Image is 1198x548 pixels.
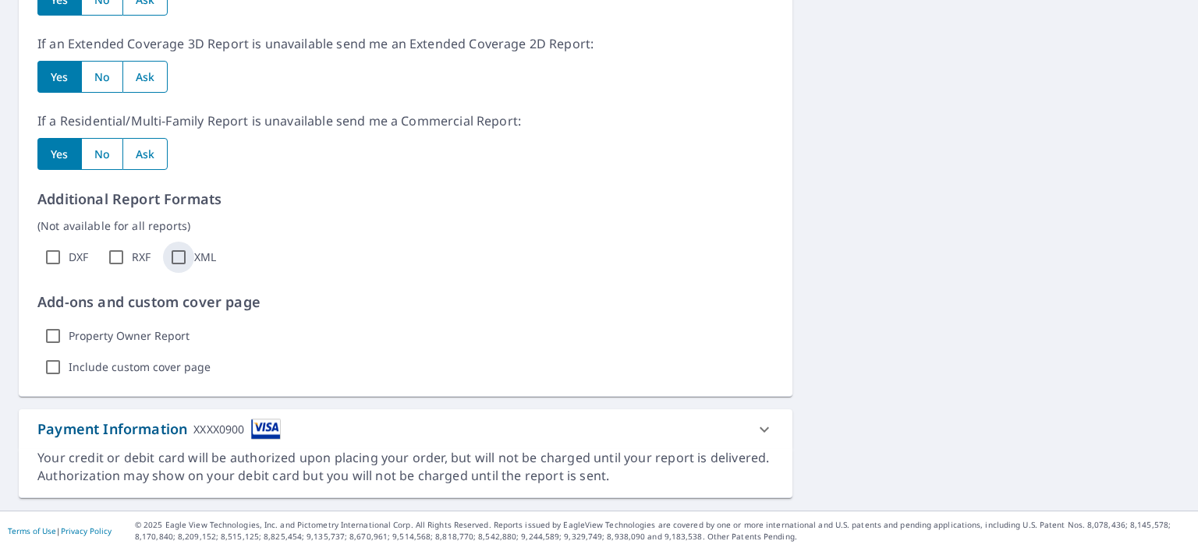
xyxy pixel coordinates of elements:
[193,419,244,440] div: XXXX0900
[37,111,774,130] p: If a Residential/Multi-Family Report is unavailable send me a Commercial Report:
[69,360,211,374] label: Include custom cover page
[8,525,56,536] a: Terms of Use
[8,526,112,536] p: |
[19,409,792,449] div: Payment InformationXXXX0900cardImage
[251,419,281,440] img: cardImage
[37,217,774,234] p: (Not available for all reports)
[37,189,774,210] p: Additional Report Formats
[69,329,190,343] label: Property Owner Report
[69,250,88,264] label: DXF
[135,519,1190,543] p: © 2025 Eagle View Technologies, Inc. and Pictometry International Corp. All Rights Reserved. Repo...
[61,525,112,536] a: Privacy Policy
[37,419,281,440] div: Payment Information
[194,250,216,264] label: XML
[37,292,774,313] p: Add-ons and custom cover page
[37,34,774,53] p: If an Extended Coverage 3D Report is unavailable send me an Extended Coverage 2D Report:
[132,250,151,264] label: RXF
[37,449,774,485] div: Your credit or debit card will be authorized upon placing your order, but will not be charged unt...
